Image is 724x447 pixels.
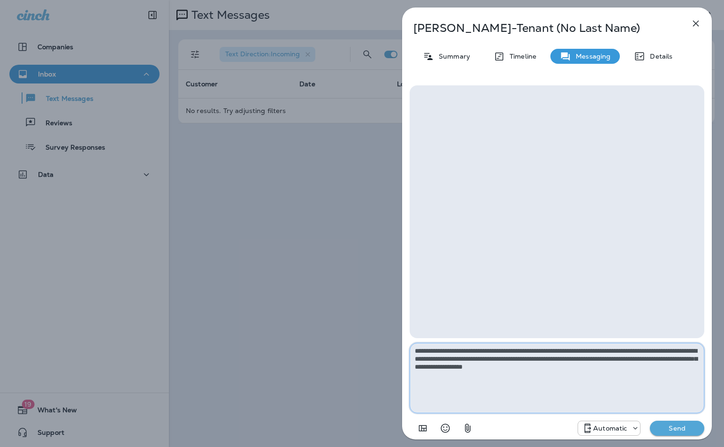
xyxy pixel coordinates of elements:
p: Details [645,53,672,60]
p: Send [657,424,697,432]
p: Automatic [593,424,627,432]
button: Select an emoji [436,419,455,438]
p: [PERSON_NAME]-Tenant (No Last Name) [413,22,670,35]
p: Messaging [571,53,610,60]
button: Send [650,421,704,436]
p: Timeline [505,53,536,60]
button: Add in a premade template [413,419,432,438]
p: Summary [434,53,470,60]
